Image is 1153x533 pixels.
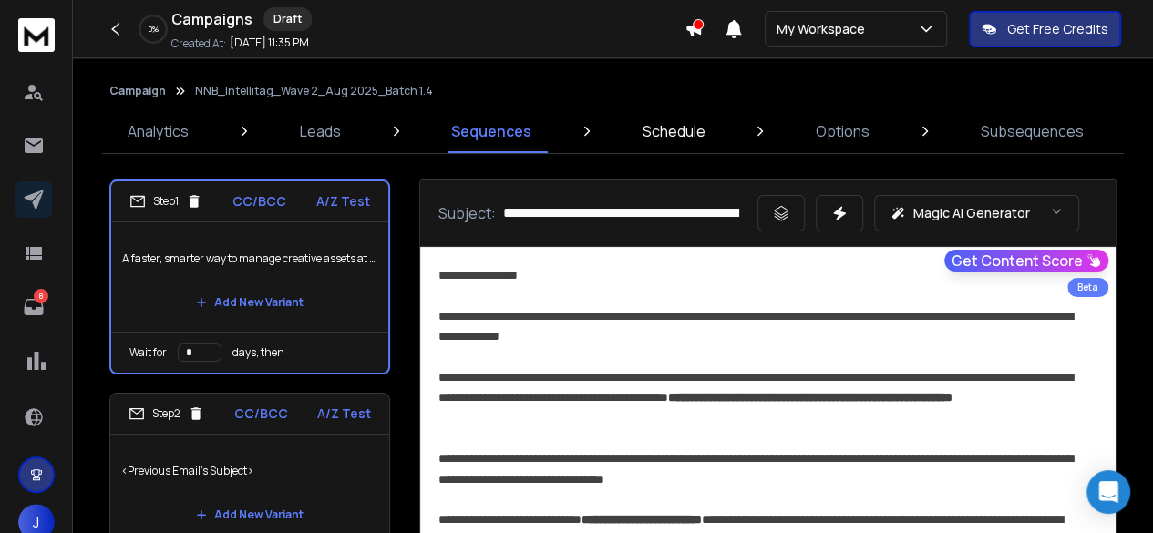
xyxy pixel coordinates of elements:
p: NNB_Intellitag_Wave 2_Aug 2025_Batch 1.4 [195,84,433,98]
p: CC/BCC [232,192,286,210]
button: Add New Variant [181,284,318,321]
button: Get Content Score [944,250,1108,272]
p: 8 [34,289,48,303]
div: Open Intercom Messenger [1086,470,1130,514]
a: Schedule [632,109,716,153]
div: Beta [1067,278,1108,297]
a: Analytics [117,109,200,153]
p: 0 % [149,24,159,35]
p: days, then [232,345,284,360]
p: Magic AI Generator [913,204,1030,222]
a: Leads [289,109,352,153]
div: Draft [263,7,312,31]
li: Step1CC/BCCA/Z TestA faster, smarter way to manage creative assets at {{companyName}}Add New Vari... [109,179,390,374]
button: Get Free Credits [969,11,1121,47]
p: Created At: [171,36,226,51]
p: A/Z Test [317,405,371,423]
p: CC/BCC [234,405,288,423]
div: Step 1 [129,193,202,210]
h1: Campaigns [171,8,252,30]
button: Magic AI Generator [874,195,1079,231]
p: My Workspace [777,20,872,38]
p: A/Z Test [316,192,370,210]
p: Options [816,120,870,142]
a: Sequences [440,109,542,153]
div: Step 2 [129,405,204,422]
p: Subject: [438,202,496,224]
a: Subsequences [970,109,1095,153]
button: Add New Variant [181,497,318,533]
p: Sequences [451,120,531,142]
p: Wait for [129,345,167,360]
p: Analytics [128,120,189,142]
button: Campaign [109,84,166,98]
p: Subsequences [981,120,1084,142]
p: Schedule [643,120,705,142]
a: 8 [15,289,52,325]
p: A faster, smarter way to manage creative assets at {{companyName}} [122,233,377,284]
img: logo [18,18,55,52]
p: [DATE] 11:35 PM [230,36,309,50]
p: Get Free Credits [1007,20,1108,38]
p: Leads [300,120,341,142]
a: Options [805,109,880,153]
p: <Previous Email's Subject> [121,446,378,497]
